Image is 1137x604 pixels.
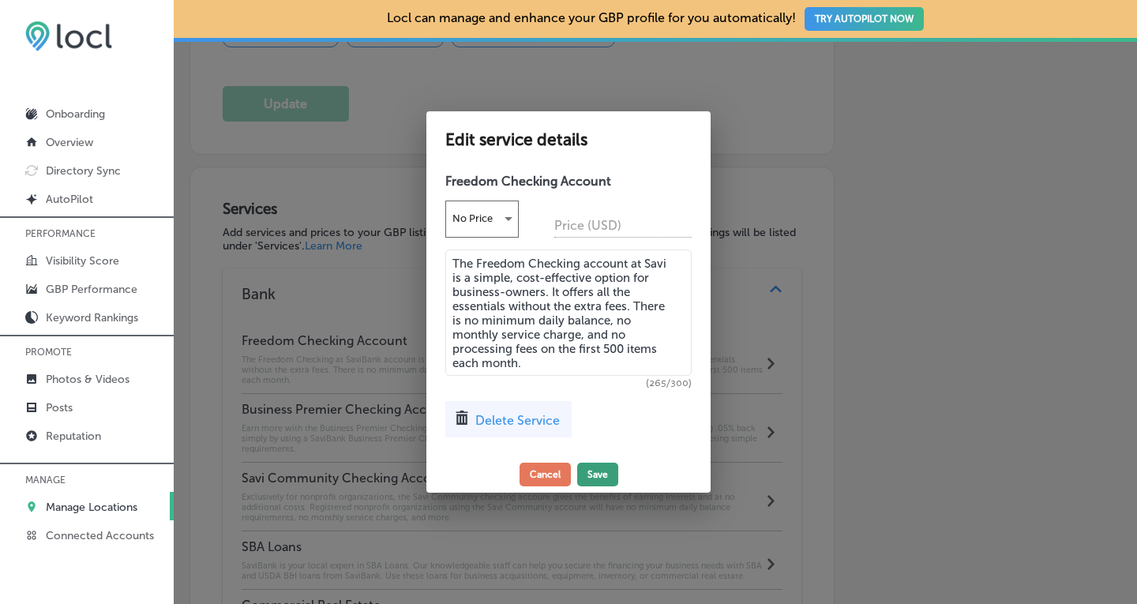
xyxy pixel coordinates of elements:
p: Overview [46,136,93,149]
input: 0 [554,213,692,238]
p: Keyword Rankings [46,311,138,325]
p: Directory Sync [46,164,121,178]
p: Manage Locations [46,501,137,514]
p: Posts [46,401,73,415]
button: TRY AUTOPILOT NOW [805,7,924,31]
button: Save [577,463,618,486]
p: Onboarding [46,107,105,121]
p: Connected Accounts [46,529,154,542]
h2: Edit service details [445,130,692,150]
p: Visibility Score [46,254,119,268]
h4: Freedom Checking Account [445,174,692,189]
button: Cancel [520,463,571,486]
span: (265/300) [445,379,692,388]
p: AutoPilot [46,193,93,206]
span: Delete Service [475,413,560,428]
p: Photos & Videos [46,373,129,386]
p: Reputation [46,430,101,443]
p: GBP Performance [46,283,137,296]
img: 6efc1275baa40be7c98c3b36c6bfde44.png [25,21,112,51]
div: No Price [446,206,518,231]
textarea: The Freedom Checking account at Savi is a simple, cost-effective option for business-owners. It o... [445,249,692,376]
